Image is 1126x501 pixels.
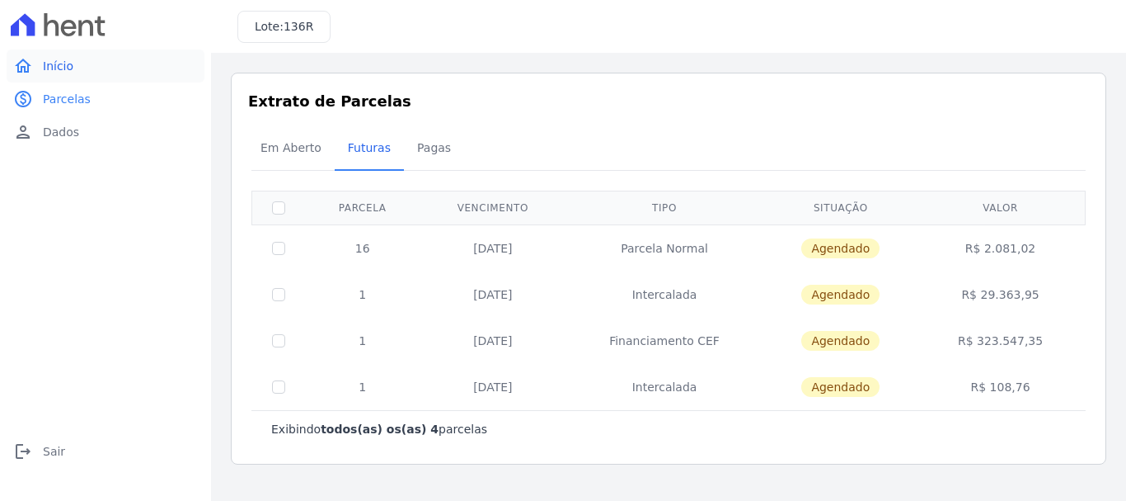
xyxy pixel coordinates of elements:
td: 1 [305,318,420,364]
a: Em Aberto [247,128,335,171]
a: paidParcelas [7,83,204,116]
th: Tipo [565,191,762,225]
a: logoutSair [7,435,204,468]
span: Início [43,58,73,74]
th: Valor [918,191,1082,225]
td: R$ 2.081,02 [918,225,1082,272]
td: [DATE] [420,318,565,364]
span: Agendado [801,285,880,305]
td: Parcela Normal [565,225,762,272]
i: person [13,122,33,142]
th: Vencimento [420,191,565,225]
th: Situação [763,191,918,225]
span: Dados [43,124,79,140]
span: Agendado [801,239,880,258]
a: Pagas [404,128,464,171]
i: paid [13,89,33,109]
td: [DATE] [420,225,565,272]
td: 1 [305,272,420,318]
a: personDados [7,116,204,149]
h3: Lote: [255,18,313,35]
td: R$ 323.547,35 [918,318,1082,364]
th: Parcela [305,191,420,225]
span: Futuras [338,131,401,164]
span: Pagas [407,131,461,164]
a: homeInício [7,50,204,83]
p: Exibindo parcelas [271,421,487,437]
td: R$ 29.363,95 [918,272,1082,318]
td: [DATE] [420,272,565,318]
td: 1 [305,364,420,410]
span: Agendado [801,331,880,351]
span: Sair [43,443,65,460]
span: Em Aberto [251,131,331,164]
h3: Extrato de Parcelas [248,90,1089,112]
td: Intercalada [565,272,762,318]
span: Parcelas [43,91,91,107]
a: Futuras [335,128,404,171]
td: Financiamento CEF [565,318,762,364]
i: home [13,56,33,76]
b: todos(as) os(as) 4 [321,423,439,436]
td: Intercalada [565,364,762,410]
i: logout [13,442,33,461]
td: [DATE] [420,364,565,410]
span: 136R [284,20,313,33]
td: 16 [305,225,420,272]
span: Agendado [801,377,880,397]
td: R$ 108,76 [918,364,1082,410]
